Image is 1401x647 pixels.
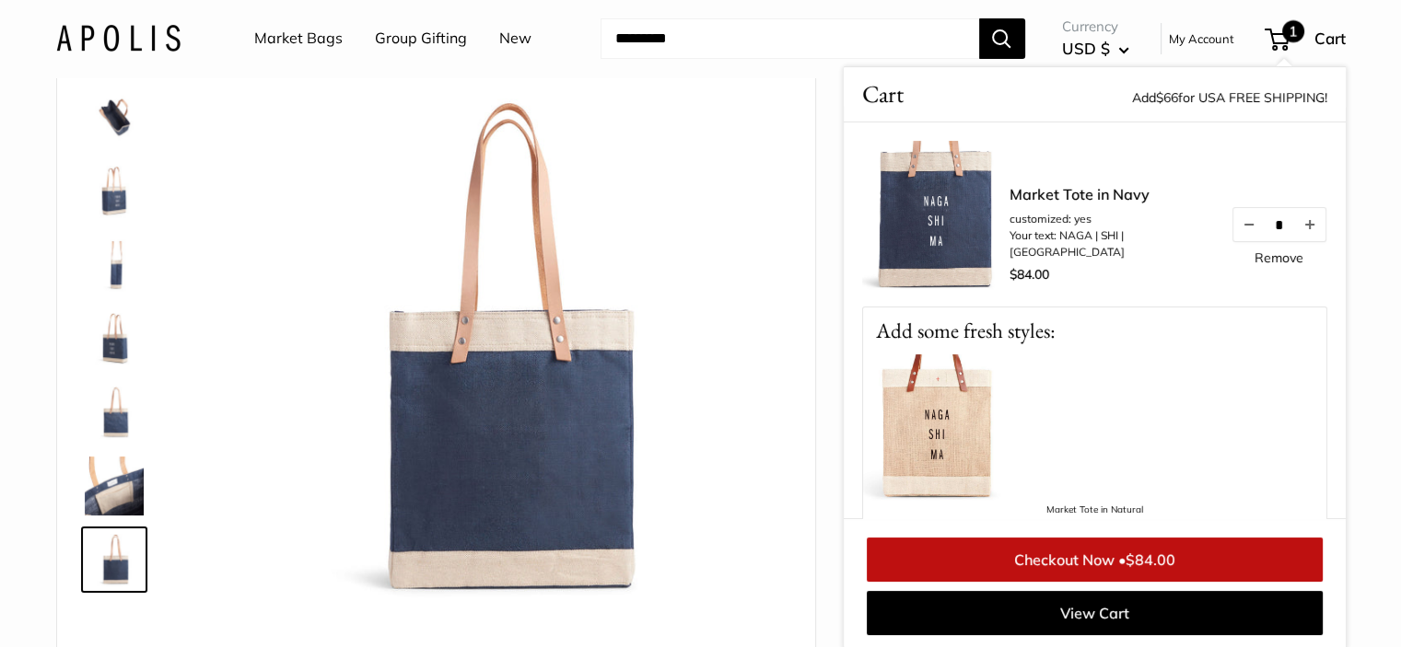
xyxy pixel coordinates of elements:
[81,306,147,372] a: Market Tote in Navy
[1267,24,1346,53] a: 1 Cart
[863,502,1326,519] div: Market Tote in Natural
[1314,29,1346,48] span: Cart
[81,158,147,225] a: Market Tote in Navy
[81,453,147,519] a: Market Tote in Navy
[254,25,343,52] a: Market Bags
[1010,266,1049,283] span: $84.00
[85,309,144,368] img: Market Tote in Navy
[56,25,181,52] img: Apolis
[1169,28,1234,50] a: My Account
[1132,89,1327,106] span: Add for USA FREE SHIPPING!
[1232,208,1264,241] button: Decrease quantity by 1
[85,383,144,442] img: description_Seal of authenticity printed on the backside of every bag.
[1010,227,1212,260] li: Your text: NAGA | SHI | [GEOGRAPHIC_DATA]
[1062,14,1129,40] span: Currency
[81,379,147,445] a: description_Seal of authenticity printed on the backside of every bag.
[1010,211,1212,227] li: customized: yes
[867,591,1323,635] a: View Cart
[81,85,147,151] a: Market Tote in Navy
[601,18,979,59] input: Search...
[1255,251,1303,264] a: Remove
[85,456,144,515] img: Market Tote in Navy
[1062,34,1129,64] button: USD $
[499,25,531,52] a: New
[85,236,144,295] img: Market Tote in Navy
[375,25,467,52] a: Group Gifting
[81,232,147,298] a: Market Tote in Navy
[863,307,1326,354] p: Add some fresh styles:
[85,530,144,589] img: Market Tote in Navy
[85,162,144,221] img: Market Tote in Navy
[1264,216,1293,232] input: Quantity
[862,76,904,112] span: Cart
[85,88,144,147] img: Market Tote in Navy
[862,141,1010,288] img: Market Tote in Navy
[1062,39,1110,58] span: USD $
[1126,550,1175,569] span: $84.00
[204,59,788,641] img: Market Tote in Navy
[1282,20,1304,42] span: 1
[1010,183,1212,205] a: Market Tote in Navy
[867,537,1323,582] a: Checkout Now •$84.00
[1293,208,1325,241] button: Increase quantity by 1
[81,526,147,593] a: Market Tote in Navy
[1156,89,1178,106] span: $66
[979,18,1025,59] button: Search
